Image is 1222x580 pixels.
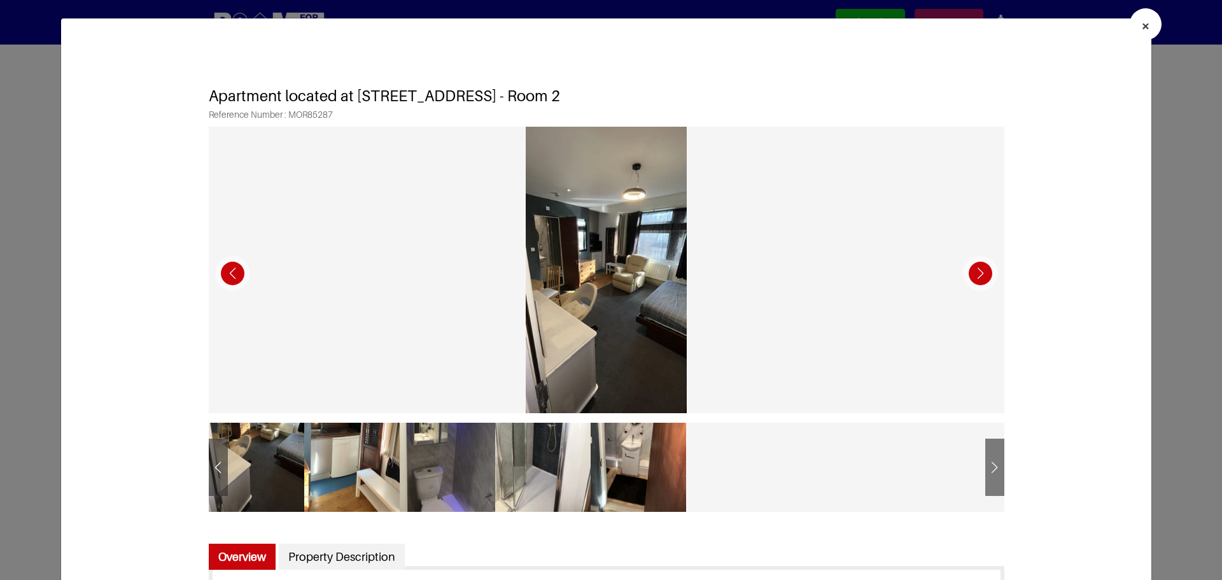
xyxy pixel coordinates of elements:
[209,544,276,570] a: Overview
[1141,17,1150,35] span: ×
[279,544,405,570] a: Property Description
[209,110,1004,127] span: Reference Number : MOR85287
[1130,8,1162,40] button: Close
[209,74,1004,110] h3: Apartment located at [STREET_ADDRESS] - Room 2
